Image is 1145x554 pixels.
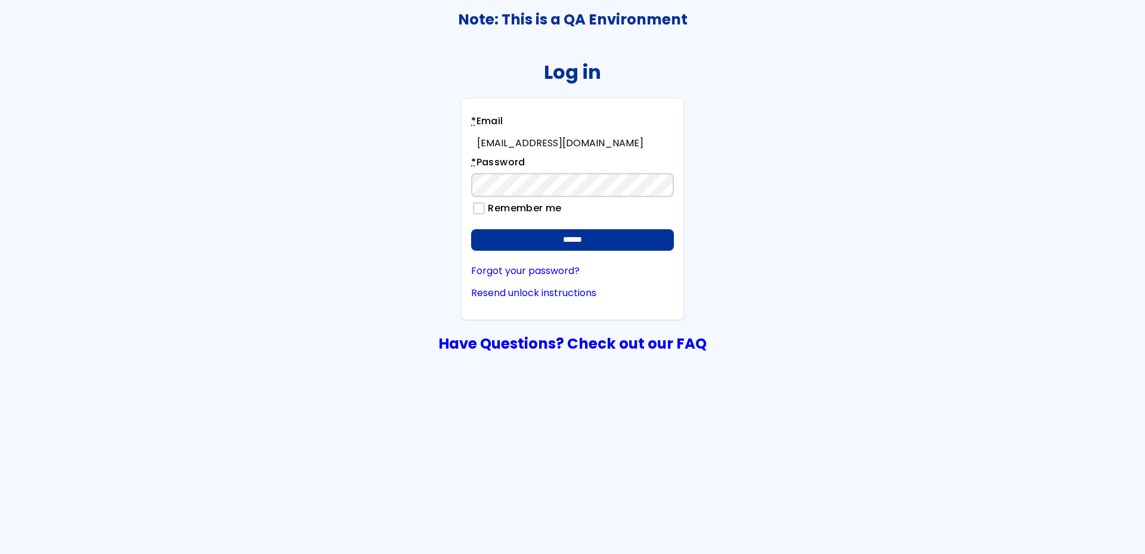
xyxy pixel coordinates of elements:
abbr: required [471,114,476,128]
h2: Log in [544,61,601,83]
label: Remember me [482,203,562,214]
a: Have Questions? Check out our FAQ [438,333,707,354]
a: Forgot your password? [471,266,674,276]
abbr: required [471,155,476,169]
a: Resend unlock instructions [471,288,674,298]
div: [EMAIL_ADDRESS][DOMAIN_NAME] [477,138,674,149]
label: Email [471,114,503,132]
label: Password [471,155,525,173]
h3: Note: This is a QA Environment [1,11,1144,28]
